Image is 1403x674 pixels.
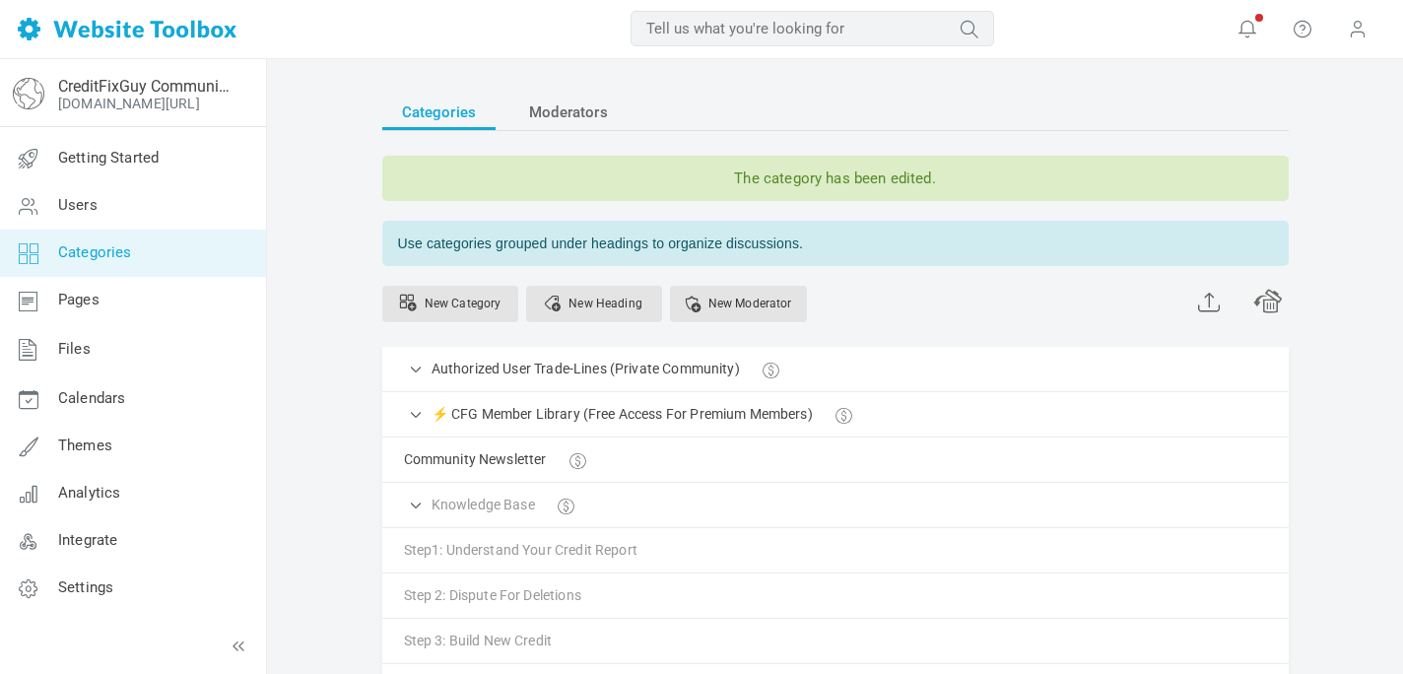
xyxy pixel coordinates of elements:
span: Categories [58,243,132,261]
a: New Heading [526,286,662,322]
a: Community Newsletter [404,447,547,472]
a: Categories [382,95,497,130]
img: globe-icon.png [13,78,44,109]
span: Integrate [58,531,117,549]
span: Pages [58,291,100,308]
a: Assigning a user as a moderator for a category gives them permission to help oversee the content [670,286,807,322]
span: Moderators [529,95,608,130]
div: The category has been edited. [382,156,1289,201]
div: Use categories grouped under headings to organize discussions. [382,221,1289,266]
input: Tell us what you're looking for [631,11,994,46]
span: Themes [58,437,112,454]
a: ⚡ CFG Member Library (Free Access For Premium Members) [432,402,813,427]
a: Authorized User Trade-Lines (Private Community) [432,357,740,381]
span: Categories [402,95,477,130]
span: Analytics [58,484,120,502]
a: Step1: Understand Your Credit Report [404,538,637,563]
a: Use multiple categories to organize discussions [382,286,518,322]
span: Settings [58,578,113,596]
a: Step 2: Dispute For Deletions [404,583,581,608]
span: Getting Started [58,149,159,167]
a: CreditFixGuy Community Forum [58,77,230,96]
span: Files [58,340,91,358]
a: Moderators [509,95,628,130]
a: Step 3: Build New Credit [404,629,553,653]
a: Knowledge Base [432,493,535,517]
a: [DOMAIN_NAME][URL] [58,96,200,111]
span: Users [58,196,98,214]
span: Calendars [58,389,125,407]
